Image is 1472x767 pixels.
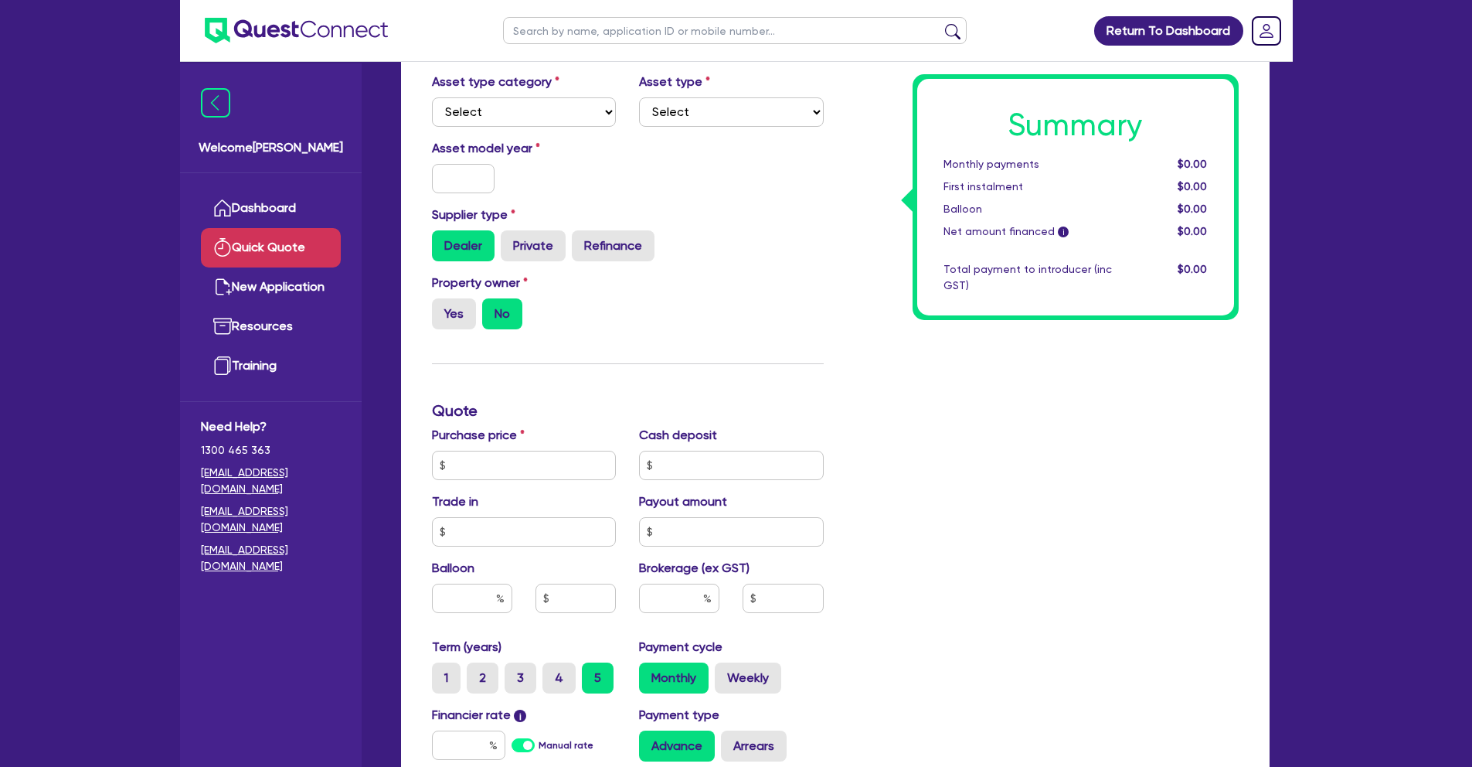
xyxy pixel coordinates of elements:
div: First instalment [932,179,1124,195]
div: Monthly payments [932,156,1124,172]
label: Manual rate [539,738,593,752]
a: Dashboard [201,189,341,228]
a: Quick Quote [201,228,341,268]
label: Term (years) [432,638,501,656]
label: Cash deposit [639,426,717,445]
label: Private [501,230,566,261]
label: 5 [582,663,614,694]
label: 3 [505,663,536,694]
h3: Quote [432,401,824,420]
span: 1300 465 363 [201,442,341,458]
label: Payout amount [639,493,727,511]
label: Yes [432,298,476,329]
label: Refinance [572,230,654,261]
span: $0.00 [1178,158,1207,170]
label: Financier rate [432,706,527,724]
span: i [514,710,526,722]
label: Property owner [432,274,528,292]
label: Weekly [715,663,781,694]
a: [EMAIL_ADDRESS][DOMAIN_NAME] [201,503,341,536]
label: Dealer [432,230,495,261]
a: [EMAIL_ADDRESS][DOMAIN_NAME] [201,465,341,497]
label: Purchase price [432,426,525,445]
a: Dropdown toggle [1246,11,1287,51]
a: Return To Dashboard [1094,16,1243,46]
label: Trade in [432,493,478,511]
label: 4 [542,663,576,694]
label: Supplier type [432,206,515,224]
label: 2 [467,663,498,694]
label: Brokerage (ex GST) [639,559,750,578]
a: New Application [201,268,341,307]
img: quest-connect-logo-blue [205,18,388,43]
label: Payment type [639,706,719,724]
a: Resources [201,307,341,346]
label: No [482,298,522,329]
span: $0.00 [1178,263,1207,275]
img: icon-menu-close [201,88,230,118]
label: 1 [432,663,461,694]
div: Balloon [932,201,1124,217]
div: Total payment to introducer (inc GST) [932,261,1124,294]
img: new-application [213,278,232,296]
span: $0.00 [1178,225,1207,237]
img: quick-quote [213,238,232,257]
label: Asset model year [420,139,628,158]
span: Need Help? [201,418,341,436]
label: Arrears [721,731,787,762]
label: Asset type [639,73,710,91]
span: i [1058,227,1069,238]
label: Payment cycle [639,638,722,656]
img: resources [213,317,232,336]
div: Net amount financed [932,223,1124,240]
label: Balloon [432,559,474,578]
a: Training [201,346,341,386]
span: Welcome [PERSON_NAME] [199,138,343,157]
h1: Summary [943,107,1208,144]
span: $0.00 [1178,180,1207,193]
img: training [213,356,232,375]
label: Asset type category [432,73,559,91]
label: Advance [639,731,715,762]
span: $0.00 [1178,203,1207,215]
input: Search by name, application ID or mobile number... [503,17,967,44]
a: [EMAIL_ADDRESS][DOMAIN_NAME] [201,542,341,574]
label: Monthly [639,663,709,694]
